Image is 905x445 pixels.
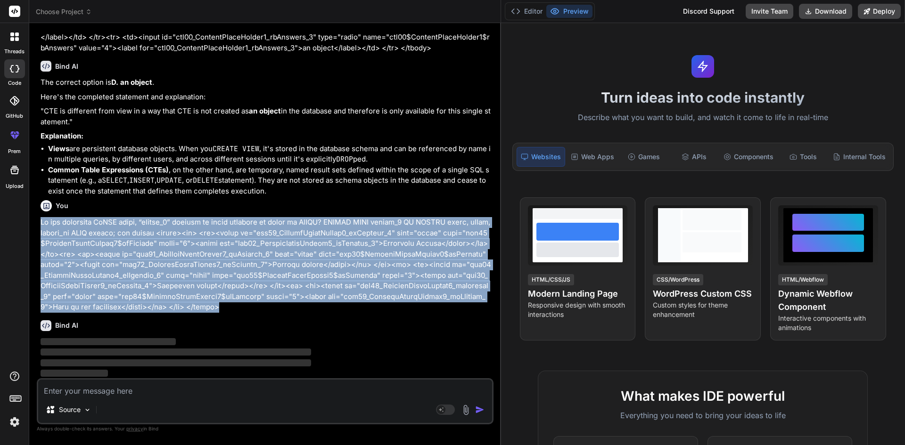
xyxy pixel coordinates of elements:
label: threads [4,48,25,56]
li: are persistent database objects. When you , it's stored in the database schema and can be referen... [48,144,492,165]
div: Tools [779,147,827,167]
span: ‌ [41,338,176,345]
h2: What makes IDE powerful [553,386,852,406]
strong: Explanation: [41,131,83,140]
strong: Views [48,144,69,153]
img: settings [7,414,23,430]
h6: Bind AI [55,321,78,330]
button: Deploy [858,4,901,19]
p: Interactive components with animations [778,314,878,332]
strong: D. an object [111,78,152,87]
div: Games [620,147,668,167]
code: UPDATE [156,176,182,185]
div: Internal Tools [829,147,889,167]
div: Components [720,147,777,167]
span: ‌ [41,348,311,356]
li: , on the other hand, are temporary, named result sets defined within the scope of a single SQL st... [48,165,492,197]
div: HTML/Webflow [778,274,828,285]
strong: Common Table Expressions (CTEs) [48,165,169,174]
label: GitHub [6,112,23,120]
p: Here's the completed statement and explanation: [41,92,492,103]
label: prem [8,147,21,155]
span: Choose Project [36,7,92,16]
h6: Bind AI [55,62,78,71]
button: Download [799,4,852,19]
img: Pick Models [83,406,91,414]
span: ‌ [41,359,311,366]
p: Responsive design with smooth interactions [528,300,628,319]
p: "CTE is different from view in a way that CTE is not created as in the database and therefore is ... [41,106,492,127]
p: Describe what you want to build, and watch it come to life in real-time [507,112,899,124]
h1: Turn ideas into code instantly [507,89,899,106]
div: Web Apps [567,147,618,167]
div: Discord Support [677,4,740,19]
p: Source [59,405,81,414]
label: code [8,79,21,87]
code: DROP [336,154,353,164]
strong: an object [249,106,281,115]
p: Lo ips dolorsita CoNSE adipi, “elitse_0” doeiusm te incid utlabore et dolor ma AlIQU? ENIMAD MINI... [41,217,492,313]
span: privacy [126,426,143,431]
div: HTML/CSS/JS [528,274,574,285]
h4: Modern Landing Page [528,287,628,300]
p: Everything you need to bring your ideas to life [553,410,852,421]
p: The correct option is . [41,77,492,88]
h6: You [56,201,68,210]
button: Preview [546,5,592,18]
div: APIs [670,147,718,167]
label: Upload [6,182,24,190]
h4: Dynamic Webflow Component [778,287,878,314]
div: Websites [517,147,566,167]
div: CSS/WordPress [653,274,703,285]
span: ‌ [41,370,108,377]
code: DELETE [193,176,218,185]
img: icon [475,405,485,414]
code: SELECT [102,176,127,185]
p: Always double-check its answers. Your in Bind [37,424,494,433]
button: Editor [507,5,546,18]
img: attachment [461,405,471,415]
code: CREATE VIEW [213,144,259,154]
code: INSERT [129,176,155,185]
p: Custom styles for theme enhancement [653,300,753,319]
button: Invite Team [746,4,793,19]
h4: WordPress Custom CSS [653,287,753,300]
